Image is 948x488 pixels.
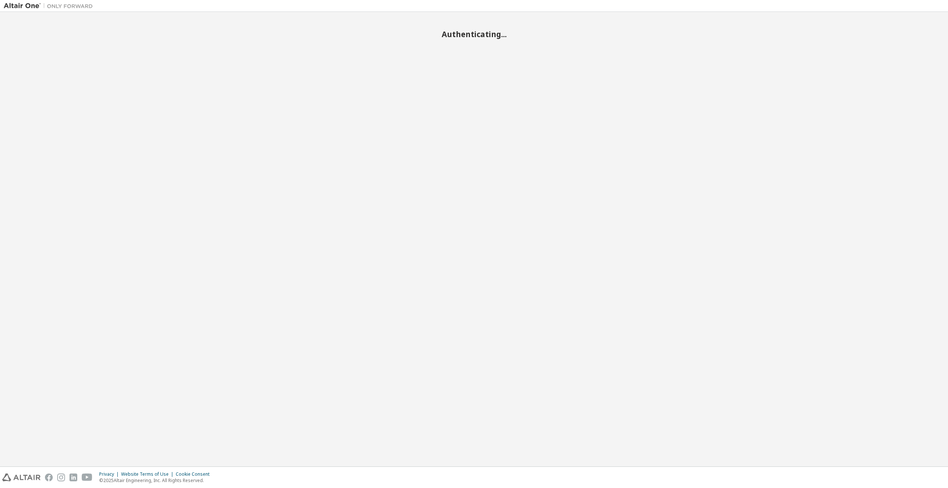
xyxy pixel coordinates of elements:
img: linkedin.svg [69,474,77,481]
h2: Authenticating... [4,29,944,39]
img: Altair One [4,2,97,10]
div: Cookie Consent [176,471,214,477]
p: © 2025 Altair Engineering, Inc. All Rights Reserved. [99,477,214,484]
div: Website Terms of Use [121,471,176,477]
img: youtube.svg [82,474,92,481]
img: altair_logo.svg [2,474,40,481]
img: instagram.svg [57,474,65,481]
img: facebook.svg [45,474,53,481]
div: Privacy [99,471,121,477]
